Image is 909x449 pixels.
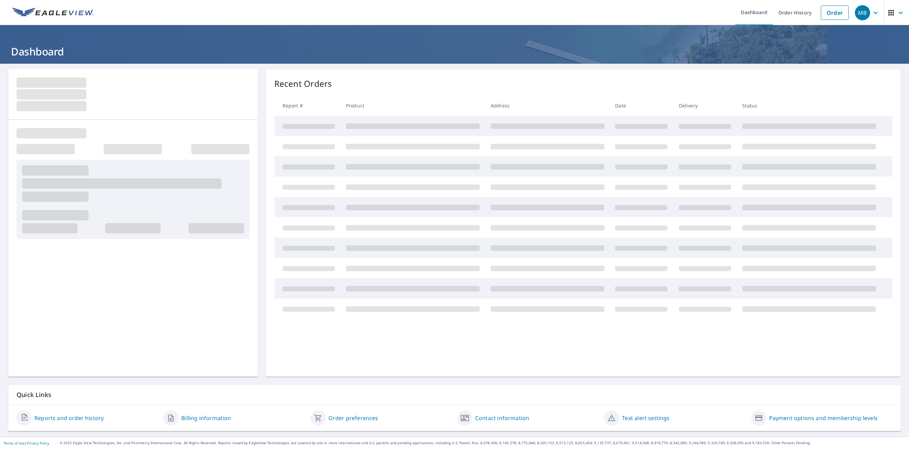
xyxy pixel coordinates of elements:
p: | [3,441,49,445]
a: Billing information [181,414,231,422]
p: Quick Links [17,390,892,399]
a: Order preferences [328,414,378,422]
h1: Dashboard [8,44,901,59]
div: MB [855,5,870,20]
a: Text alert settings [622,414,670,422]
a: Privacy Policy [27,441,49,446]
p: Recent Orders [274,77,332,90]
th: Address [485,95,610,116]
a: Contact information [475,414,529,422]
img: EV Logo [12,8,94,18]
th: Product [340,95,485,116]
th: Date [610,95,673,116]
a: Payment options and membership levels [769,414,878,422]
a: Terms of Use [3,441,25,446]
th: Status [737,95,881,116]
a: Order [821,6,849,20]
a: Reports and order history [34,414,104,422]
p: © 2025 Eagle View Technologies, Inc. and Pictometry International Corp. All Rights Reserved. Repo... [60,440,906,446]
th: Delivery [673,95,737,116]
th: Report # [274,95,340,116]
